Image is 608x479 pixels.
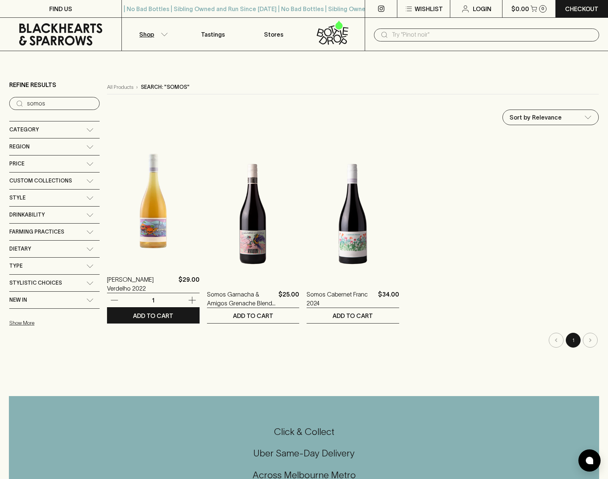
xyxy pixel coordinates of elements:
span: Type [9,261,23,271]
p: Search: "somos" [141,83,190,91]
span: Drinkability [9,210,45,220]
a: [PERSON_NAME] Verdelho 2022 [107,275,176,293]
p: 0 [541,7,544,11]
a: Somos Garnacha & Amigos Grenache Blend 2022 [207,290,276,308]
span: Price [9,159,24,168]
span: Stylistic Choices [9,278,62,288]
div: Style [9,190,100,206]
p: Stores [264,30,283,39]
p: › [136,83,138,91]
div: New In [9,292,100,308]
img: Somos Garnacha & Amigos Grenache Blend 2022 [207,149,300,279]
p: Checkout [565,4,598,13]
p: FIND US [49,4,72,13]
div: Stylistic Choices [9,275,100,291]
p: $25.00 [278,290,299,308]
p: Login [473,4,491,13]
img: bubble-icon [586,457,593,464]
input: Try “Pinot noir” [27,98,94,110]
p: ADD TO CART [333,311,373,320]
span: Farming Practices [9,227,64,237]
p: Shop [139,30,154,39]
input: Try "Pinot noir" [392,29,593,41]
div: Sort by Relevance [503,110,598,125]
h5: Click & Collect [9,426,599,438]
button: ADD TO CART [107,308,200,323]
span: Style [9,193,26,202]
button: page 1 [566,333,581,348]
div: Farming Practices [9,224,100,240]
span: New In [9,295,27,305]
p: Wishlist [415,4,443,13]
a: Somos Cabernet Franc 2024 [307,290,375,308]
button: Shop [122,18,183,51]
span: Region [9,142,30,151]
span: Custom Collections [9,176,72,185]
div: Region [9,138,100,155]
div: Drinkability [9,207,100,223]
a: Stores [243,18,304,51]
h5: Uber Same-Day Delivery [9,447,599,459]
p: $34.00 [378,290,399,308]
p: ADD TO CART [133,311,173,320]
p: $0.00 [511,4,529,13]
p: Sort by Relevance [510,113,562,122]
div: Type [9,258,100,274]
span: Category [9,125,39,134]
a: All Products [107,83,133,91]
img: Somos Cabernet Franc 2024 [307,149,399,279]
p: Tastings [201,30,225,39]
span: Dietary [9,244,31,254]
p: $29.00 [178,275,200,293]
p: ADD TO CART [233,311,273,320]
a: Tastings [183,18,243,51]
nav: pagination navigation [107,333,599,348]
button: ADD TO CART [207,308,300,323]
p: 1 [144,296,162,304]
div: Price [9,155,100,172]
img: Somos Naranjito Verdelho 2022 [107,134,200,264]
div: Custom Collections [9,172,100,189]
div: Category [9,121,100,138]
p: Refine Results [9,80,56,89]
button: ADD TO CART [307,308,399,323]
button: Show More [9,315,106,331]
div: Dietary [9,241,100,257]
